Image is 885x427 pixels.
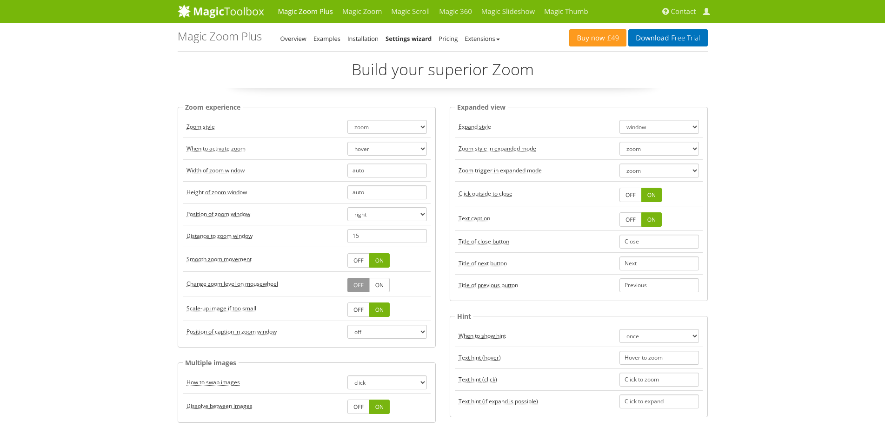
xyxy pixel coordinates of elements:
a: Pricing [439,34,458,43]
a: Examples [313,34,340,43]
acronym: smoothing, default: true [186,255,252,263]
a: Installation [347,34,379,43]
a: Overview [280,34,306,43]
a: ON [369,302,390,317]
a: ON [369,278,390,292]
acronym: zoomPosition, default: right [186,210,250,218]
acronym: variableZoom, default: false [186,280,278,288]
span: Contact [671,7,696,16]
a: Settings wizard [386,34,432,43]
img: MagicToolbox.com - Image tools for your website [178,4,264,18]
legend: Zoom experience [183,102,243,112]
acronym: upscale, default: true [186,304,256,312]
a: DownloadFree Trial [628,29,707,46]
acronym: expand, default: window [459,123,491,131]
a: ON [369,400,390,414]
a: ON [369,253,390,268]
legend: Hint [455,311,473,322]
acronym: expandZoomOn, default: zoom [459,166,542,174]
a: OFF [347,253,370,268]
legend: Expanded view [455,102,508,112]
p: Build your superior Zoom [178,59,708,88]
legend: Multiple images [183,357,239,368]
acronym: zoomHeight, default: auto [186,188,247,196]
acronym: expandCaption, default: true [459,214,490,222]
h1: Magic Zoom Plus [178,30,262,42]
a: Extensions [465,34,499,43]
a: OFF [619,212,642,227]
a: Buy now£49 [569,29,626,46]
acronym: selectorTrigger, default: click [186,378,240,386]
a: ON [641,212,662,227]
acronym: zoomWidth, default: auto [186,166,245,174]
acronym: textBtnPrev, default: Previous [459,281,518,289]
acronym: zoomOn, default: hover [186,145,246,152]
acronym: textExpandHint, default: Click to expand [459,397,538,405]
span: Free Trial [669,34,700,42]
acronym: hint, default: once [459,332,506,340]
acronym: zoomDistance, default: 15 [186,232,253,240]
a: OFF [347,278,370,292]
acronym: closeOnClickOutside, default: true [459,190,512,197]
a: OFF [347,302,370,317]
acronym: expandZoomMode, default: zoom [459,145,536,152]
a: OFF [619,188,642,202]
acronym: zoomMode, default: zoom [186,123,215,131]
acronym: transitionEffect, default: true [186,402,253,410]
span: £49 [605,34,619,42]
acronym: zoomCaption, default: off [186,328,277,335]
acronym: textBtnClose, default: Close [459,237,509,245]
a: OFF [347,400,370,414]
acronym: textHoverZoomHint, default: Hover to zoom [459,354,501,361]
a: ON [641,188,662,202]
acronym: textBtnNext, default: Next [459,259,507,267]
acronym: textClickZoomHint, default: Click to zoom [459,375,497,383]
